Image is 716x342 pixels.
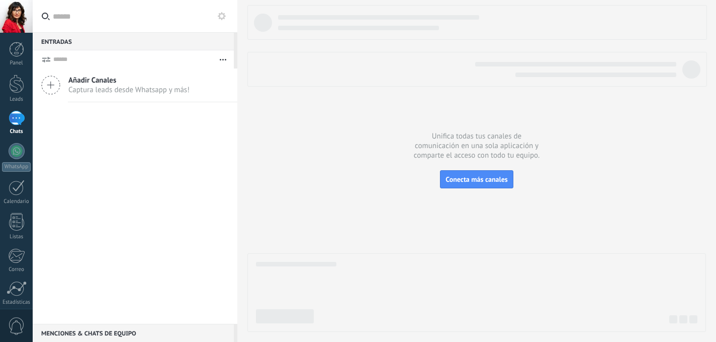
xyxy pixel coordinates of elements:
span: Captura leads desde Whatsapp y más! [68,85,190,95]
div: Panel [2,60,31,66]
div: Chats [2,128,31,135]
div: Estadísticas [2,299,31,306]
button: Conecta más canales [440,170,513,188]
div: Menciones & Chats de equipo [33,324,234,342]
div: Correo [2,266,31,273]
span: Conecta más canales [445,175,507,184]
div: Entradas [33,32,234,50]
div: WhatsApp [2,162,31,172]
div: Leads [2,96,31,103]
span: Añadir Canales [68,76,190,85]
div: Calendario [2,198,31,205]
div: Listas [2,234,31,240]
